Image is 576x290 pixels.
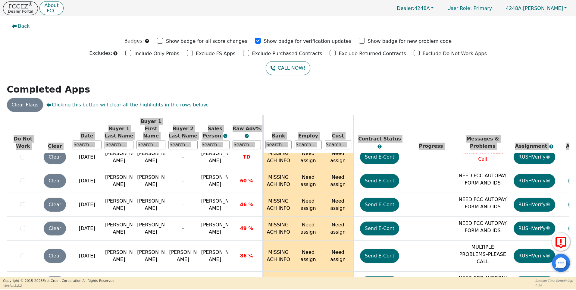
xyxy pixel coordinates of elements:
[7,98,43,112] button: Clear Flags
[71,169,103,193] td: [DATE]
[82,279,115,283] span: All Rights Reserved.
[105,125,133,139] div: Buyer 1 Last Name
[499,4,573,13] button: 4248A:[PERSON_NAME]
[243,154,250,160] span: TD
[506,5,563,11] span: [PERSON_NAME]
[263,241,293,272] td: MISSING ACH INFO
[167,145,199,169] td: -
[3,2,38,15] button: FCCEZ®Dealer Portal
[71,145,103,169] td: [DATE]
[458,220,507,234] p: NEED FCC AUTOPAY FORM AND IDS
[7,19,35,33] button: Back
[506,5,523,11] span: 4248A:
[3,283,115,288] p: Version 3.2.2
[263,193,293,217] td: MISSING ACH INFO
[325,132,351,139] div: Cust
[323,217,353,241] td: Need assign
[167,217,199,241] td: -
[240,225,253,231] span: 49 %
[263,169,293,193] td: MISSING ACH INFO
[240,202,253,207] span: 46 %
[134,50,179,57] p: Include Only Probs
[390,4,440,13] button: Dealer:4248A
[201,174,229,187] span: [PERSON_NAME]
[397,5,430,11] span: 4248A
[124,37,144,45] p: Badges:
[103,145,135,169] td: [PERSON_NAME]
[18,23,30,30] span: Back
[447,5,472,11] span: User Role :
[458,244,507,265] p: MULTIPLE PROBLEMS–PLEASE CALL
[514,198,555,212] button: RUSHVerify®
[44,249,66,263] button: Clear
[458,135,507,150] div: Messages & Problems
[168,125,197,139] div: Buyer 2 Last Name
[44,222,66,235] button: Clear
[339,50,406,57] p: Exclude Returned Contracts
[293,193,323,217] td: Need assign
[360,174,399,188] button: Send E-Cont
[167,241,199,272] td: [PERSON_NAME]
[44,8,58,13] p: FCC
[514,249,555,263] button: RUSHVerify®
[39,1,63,15] button: AboutFCC
[535,279,573,283] p: Session Time Remaining:
[103,217,135,241] td: [PERSON_NAME]
[7,84,90,95] strong: Completed Apps
[167,169,199,193] td: -
[535,283,573,288] p: 0:28
[44,3,58,8] p: About
[136,140,165,149] input: Search...
[265,132,292,139] div: Bank
[323,241,353,272] td: Need assign
[552,233,570,251] button: Report Error to FCC
[323,193,353,217] td: Need assign
[360,198,399,212] button: Send E-Cont
[407,143,455,150] div: Progress
[360,150,399,164] button: Send E-Cont
[293,145,323,169] td: Need assign
[295,140,322,149] input: Search...
[240,178,253,184] span: 60 %
[202,125,223,138] span: Sales Person
[293,169,323,193] td: Need assign
[397,5,414,11] span: Dealer:
[201,222,229,235] span: [PERSON_NAME]
[103,169,135,193] td: [PERSON_NAME]
[514,174,555,188] button: RUSHVerify®
[166,38,247,45] p: Show badge for all score changes
[136,118,165,139] div: Buyer 1 First Name
[266,61,310,75] button: CALL NOW!
[89,50,112,57] p: Excludes:
[105,140,133,149] input: Search...
[201,198,229,211] span: [PERSON_NAME]
[323,145,353,169] td: Need assign
[135,193,167,217] td: [PERSON_NAME]
[458,196,507,210] p: NEED FCC AUTOPAY FORM AND IDS
[360,249,399,263] button: Send E-Cont
[441,2,498,14] p: Primary
[201,249,229,262] span: [PERSON_NAME]
[73,140,102,149] input: Search...
[135,169,167,193] td: [PERSON_NAME]
[135,145,167,169] td: [PERSON_NAME]
[458,148,507,163] p: Turndown: Please Call
[201,277,229,290] span: [PERSON_NAME]
[46,101,208,109] span: Clicking this button will clear all the highlights in the rows below.
[167,193,199,217] td: -
[360,222,399,235] button: Send E-Cont
[358,136,401,142] span: Contract Status
[44,150,66,164] button: Clear
[8,3,33,9] p: FCCEZ
[458,275,507,289] p: NEED FCC AUTOPAY FORM AND IDS
[263,145,293,169] td: MISSING ACH INFO
[71,217,103,241] td: [DATE]
[3,279,115,284] p: Copyright © 2015- 2025 First Credit Corporation.
[265,140,292,149] input: Search...
[368,38,452,45] p: Show badge for new problem code
[103,193,135,217] td: [PERSON_NAME]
